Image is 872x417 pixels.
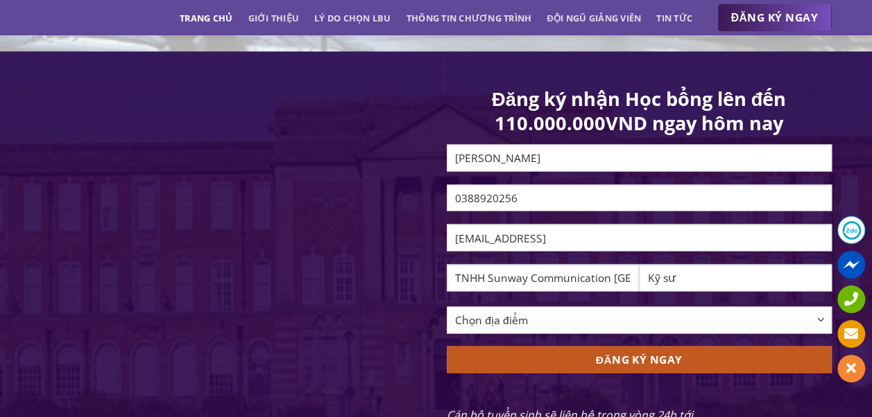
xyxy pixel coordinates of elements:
[314,6,391,30] a: Lý do chọn LBU
[717,4,832,32] a: ĐĂNG KÝ NGAY
[41,147,426,378] iframe: Thạc sĩ Quản trị kinh doanh Quốc tế - Leeds Beckett MBA từ ĐH FPT & ĐH Leeds Beckett (UK)
[639,265,832,292] input: Chức vụ
[407,6,532,30] a: Thông tin chương trình
[447,87,832,136] h1: Đăng ký nhận Học bổng lên đến 110.000.000VND ngay hôm nay
[248,6,299,30] a: Giới thiệu
[547,6,641,30] a: Đội ngũ giảng viên
[447,145,832,172] input: Họ và tên
[447,346,832,373] input: ĐĂNG KÝ NGAY
[447,185,832,212] input: Số điện thoại
[447,224,832,251] input: Email
[731,9,818,26] span: ĐĂNG KÝ NGAY
[180,6,232,30] a: Trang chủ
[447,265,640,292] input: Công ty
[656,6,692,30] a: Tin tức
